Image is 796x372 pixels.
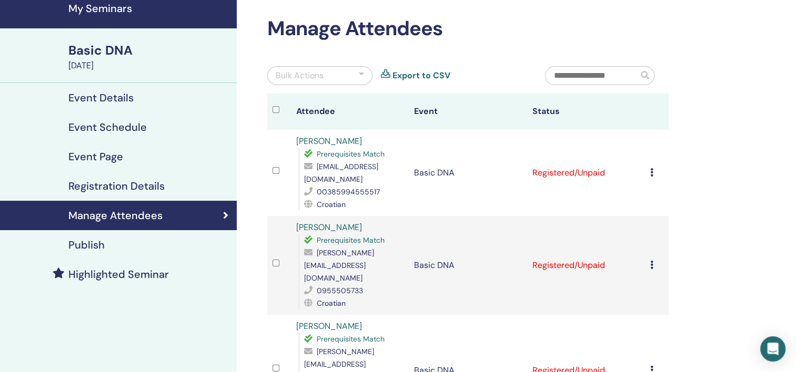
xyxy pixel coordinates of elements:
[409,130,527,216] td: Basic DNA
[62,42,237,72] a: Basic DNA[DATE]
[527,94,644,130] th: Status
[276,69,324,82] div: Bulk Actions
[68,180,165,192] h4: Registration Details
[317,286,363,295] span: 0955505733
[68,42,230,59] div: Basic DNA
[760,336,785,361] div: Open Intercom Messenger
[317,298,346,308] span: Croatian
[409,94,527,130] th: Event
[409,216,527,315] td: Basic DNA
[68,239,105,251] h4: Publish
[304,162,378,184] span: [EMAIL_ADDRESS][DOMAIN_NAME]
[317,200,346,209] span: Croatian
[68,59,230,72] div: [DATE]
[291,94,409,130] th: Attendee
[68,209,163,222] h4: Manage Attendees
[68,2,230,15] h4: My Seminars
[317,334,385,344] span: Prerequisites Match
[296,321,362,332] a: [PERSON_NAME]
[304,248,374,283] span: [PERSON_NAME][EMAIL_ADDRESS][DOMAIN_NAME]
[296,222,362,233] a: [PERSON_NAME]
[317,149,385,159] span: Prerequisites Match
[68,121,147,133] h4: Event Schedule
[68,91,134,104] h4: Event Details
[68,268,169,281] h4: Highlighted Seminar
[267,17,669,41] h2: Manage Attendees
[68,150,123,163] h4: Event Page
[317,235,385,245] span: Prerequisites Match
[296,136,362,147] a: [PERSON_NAME]
[317,187,380,197] span: 00385994555517
[392,69,450,82] a: Export to CSV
